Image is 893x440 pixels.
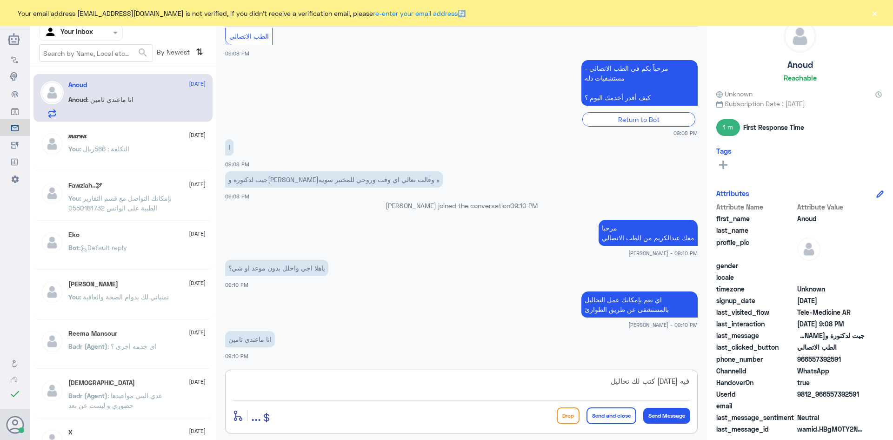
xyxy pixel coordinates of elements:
[628,249,698,257] span: [PERSON_NAME] - 09:10 PM
[107,342,156,350] span: : اي خدمه اخرى ؟
[716,331,795,340] span: last_message
[68,95,87,103] span: Anoud
[225,353,248,359] span: 09:10 PM
[797,378,865,387] span: true
[797,331,865,340] span: جيت لدكتورة وماكنت صايمه وقالت تعالي اي وقت وروحي للمختبر سويه
[716,354,795,364] span: phone_number
[716,307,795,317] span: last_visited_flow
[797,284,865,294] span: Unknown
[373,9,458,17] a: re-enter your email address
[68,342,107,350] span: Badr (Agent)
[68,392,162,409] span: : غدي البني مواعيدها حضوري و ليست عن بعد
[68,194,80,202] span: You
[716,99,884,108] span: Subscription Date : [DATE]
[797,296,865,305] span: 2025-10-09T18:08:06.928Z
[673,129,698,137] span: 09:08 PM
[784,74,817,82] h6: Reachable
[225,201,698,210] p: [PERSON_NAME] joined the conversation
[716,202,795,212] span: Attribute Name
[716,225,795,235] span: last_name
[68,392,107,399] span: Badr (Agent)
[189,230,206,238] span: [DATE]
[784,20,816,52] img: defaultAdmin.png
[716,378,795,387] span: HandoverOn
[870,8,879,18] button: ×
[797,237,820,261] img: defaultAdmin.png
[581,60,698,106] p: 9/10/2025, 9:08 PM
[40,379,64,402] img: defaultAdmin.png
[225,193,249,199] span: 09:08 PM
[189,131,206,139] span: [DATE]
[797,413,865,422] span: 0
[189,279,206,287] span: [DATE]
[189,427,206,435] span: [DATE]
[716,319,795,329] span: last_interaction
[797,401,865,411] span: null
[189,180,206,189] span: [DATE]
[716,272,795,282] span: locale
[189,328,206,337] span: [DATE]
[225,260,328,276] p: 9/10/2025, 9:10 PM
[797,307,865,317] span: Tele-Medicine AR
[68,280,118,288] h5: Mohammed ALRASHED
[80,293,169,301] span: : تمنياتي لك بدوام الصحة والعافية
[797,354,865,364] span: 966557392591
[68,379,135,387] h5: سبحان الله
[716,89,753,99] span: Unknown
[137,47,148,58] span: search
[6,416,24,433] button: Avatar
[797,424,865,434] span: wamid.HBgMOTY2NTU3MzkyNTkxFQIAEhgUM0E4NEU1MUVCRDZCRUY0RUMyRTQA
[137,45,148,61] button: search
[743,122,804,132] span: First Response Time
[716,237,795,259] span: profile_pic
[68,194,172,212] span: : بإمكانك التواصل مع قسم التقارير الطبية على الواتس 0550181732
[643,408,690,424] button: Send Message
[80,145,129,153] span: : التكلفة : 586ريال
[581,291,698,318] p: 9/10/2025, 9:10 PM
[716,284,795,294] span: timezone
[68,293,80,301] span: You
[189,378,206,386] span: [DATE]
[251,405,261,426] button: ...
[40,330,64,353] img: defaultAdmin.png
[716,147,732,155] h6: Tags
[153,44,192,63] span: By Newest
[716,424,795,434] span: last_message_id
[797,272,865,282] span: null
[716,214,795,223] span: first_name
[797,389,865,399] span: 9812_966557392591
[797,342,865,352] span: الطب الاتصالي
[797,261,865,271] span: null
[18,8,466,18] span: Your email address [EMAIL_ADDRESS][DOMAIN_NAME] is not verified, if you didn't receive a verifica...
[225,139,233,156] p: 9/10/2025, 9:08 PM
[797,366,865,376] span: 2
[510,202,538,210] span: 09:10 PM
[9,388,20,399] i: check
[628,321,698,329] span: [PERSON_NAME] - 09:10 PM
[716,119,740,136] span: 1 m
[196,44,203,60] i: ⇅
[79,244,127,251] span: : Default reply
[68,145,80,153] span: You
[225,50,249,56] span: 09:08 PM
[797,202,865,212] span: Attribute Value
[797,214,865,223] span: Anoud
[87,95,133,103] span: : انا ماعندي تامين
[599,220,698,246] p: 9/10/2025, 9:10 PM
[251,407,261,424] span: ...
[225,161,249,167] span: 09:08 PM
[68,231,80,239] h5: Eko
[189,80,206,88] span: [DATE]
[716,413,795,422] span: last_message_sentiment
[229,32,269,40] span: الطب الاتصالي
[40,280,64,304] img: defaultAdmin.png
[716,261,795,271] span: gender
[225,171,443,188] p: 9/10/2025, 9:08 PM
[40,81,64,104] img: defaultAdmin.png
[797,319,865,329] span: 2025-10-09T18:08:52.303Z
[225,331,275,347] p: 9/10/2025, 9:10 PM
[40,231,64,254] img: defaultAdmin.png
[586,407,636,424] button: Send and close
[68,132,87,140] h5: 𝒎𝒂𝒓𝒘𝒂
[68,244,79,251] span: Bot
